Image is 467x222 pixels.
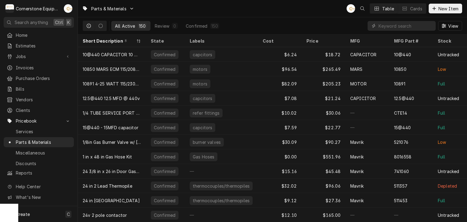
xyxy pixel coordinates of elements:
div: 10850 [394,66,406,72]
div: $27.36 [302,193,345,208]
div: $82.09 [258,76,302,91]
span: Ctrl [55,19,63,26]
a: Estimates [4,41,74,51]
div: 150 [139,23,146,29]
span: New Item [437,5,460,12]
a: Go to Help Center [4,182,74,192]
a: Purchase Orders [4,73,74,83]
div: $10.02 [258,106,302,120]
div: 741060 [394,168,409,175]
div: $30.06 [302,106,345,120]
div: $90.27 [302,135,345,149]
div: 24 in 2 Lead Thermopile [83,183,132,189]
div: Andrew Buigues's Avatar [64,4,72,13]
div: Confirmed [153,66,176,72]
a: Services [4,127,74,137]
div: All Active [115,23,135,29]
div: — [345,120,389,135]
div: Mavrik [350,154,364,160]
span: Parts & Materials [91,5,126,12]
div: Confirmed [153,197,176,204]
div: Depleted [438,183,457,189]
div: Review [155,23,169,29]
div: burner valves [192,139,221,145]
div: Mavrik [350,183,364,189]
div: $96.06 [302,179,345,193]
span: Estimates [16,43,71,49]
div: $45.48 [302,164,345,179]
div: $0.00 [258,149,302,164]
div: CTE14 [394,110,407,116]
div: Stock [438,38,461,44]
div: Confirmed [153,139,176,145]
div: AB [64,4,72,13]
span: Help Center [16,183,70,190]
a: Reports [4,168,74,178]
div: $205.23 [302,76,345,91]
div: — [345,106,389,120]
div: Confirmed [153,168,176,175]
span: C [67,211,70,217]
span: Invoices [16,64,71,71]
a: Vendors [4,95,74,105]
div: Price [306,38,339,44]
span: Discounts [16,160,71,167]
div: Andrew Buigues's Avatar [347,4,355,13]
div: Mavrik [350,139,364,145]
div: 511453 [394,197,407,204]
div: Cost [263,38,296,44]
div: — [185,164,258,179]
a: Invoices [4,63,74,73]
span: Jobs [16,53,62,60]
div: 24 in [GEOGRAPHIC_DATA] [83,197,140,204]
span: Clients [16,107,71,113]
div: 10891 [394,81,405,87]
div: Low [438,139,446,145]
a: Go to Parts & Materials [80,4,137,14]
div: 10850 MARS ECM 115/208V REV - 5105 [83,66,141,72]
div: Cornerstone Equipment Repair, LLC [16,5,61,12]
div: 24v 2 pole contactor [83,212,127,218]
div: 521076 [394,139,408,145]
div: Mavrik [350,168,364,175]
div: 10@440 CAPACITOR 10 MFD @ 440 [83,51,141,58]
button: View [438,21,462,31]
div: 15@440 - 15MFD capacitor [83,124,138,131]
div: Full [438,124,445,131]
div: 12.5@440 12.5 MFD @ 440v [83,95,140,102]
div: motors [192,66,208,72]
div: thermocouples/thermopiles [192,183,250,189]
div: Confirmed [153,124,176,131]
a: Parts & Materials [4,137,74,147]
div: $9.12 [258,193,302,208]
div: Confirmed [186,23,207,29]
div: $30.09 [258,135,302,149]
div: 0 [173,23,177,29]
div: Confirmed [153,110,176,116]
div: 24 3/8 in x 26 in Door Gasket [83,168,141,175]
div: Untracked [438,51,459,58]
div: 15@440 [394,124,411,131]
a: Go to What's New [4,192,74,202]
span: Create [16,212,30,217]
a: Go to Pricebook [4,116,74,126]
a: Discounts [4,158,74,168]
div: Low [438,66,446,72]
div: refer fittings [192,110,220,116]
div: CAPACITOR [350,51,376,58]
div: Full [438,154,445,160]
div: Short Description [83,38,135,44]
div: $15.16 [258,164,302,179]
div: $7.59 [258,120,302,135]
div: $6.24 [258,47,302,62]
div: Full [438,197,445,204]
div: 10891 4-25 WATT 115/230V REV. MOTOR [83,81,141,87]
span: Home [16,32,71,38]
div: Untracked [438,95,459,102]
input: Keyword search [379,21,433,31]
a: Home [4,30,74,40]
div: 12.5@440 [394,95,414,102]
div: 150 [211,23,218,29]
span: Bills [16,86,71,92]
button: New Item [429,4,462,13]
